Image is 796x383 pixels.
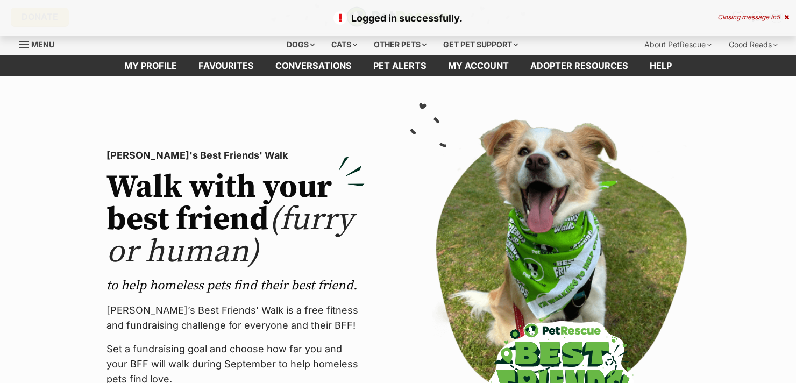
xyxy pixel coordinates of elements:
div: Dogs [279,34,322,55]
a: Help [639,55,683,76]
span: (furry or human) [106,200,353,272]
a: Menu [19,34,62,53]
h2: Walk with your best friend [106,172,365,268]
div: About PetRescue [637,34,719,55]
span: Menu [31,40,54,49]
a: My account [437,55,520,76]
div: Good Reads [721,34,785,55]
p: [PERSON_NAME]'s Best Friends' Walk [106,148,365,163]
p: [PERSON_NAME]’s Best Friends' Walk is a free fitness and fundraising challenge for everyone and t... [106,303,365,333]
a: Adopter resources [520,55,639,76]
a: Favourites [188,55,265,76]
a: conversations [265,55,363,76]
p: to help homeless pets find their best friend. [106,277,365,294]
div: Get pet support [436,34,525,55]
a: My profile [113,55,188,76]
a: Pet alerts [363,55,437,76]
div: Cats [324,34,365,55]
div: Other pets [366,34,434,55]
